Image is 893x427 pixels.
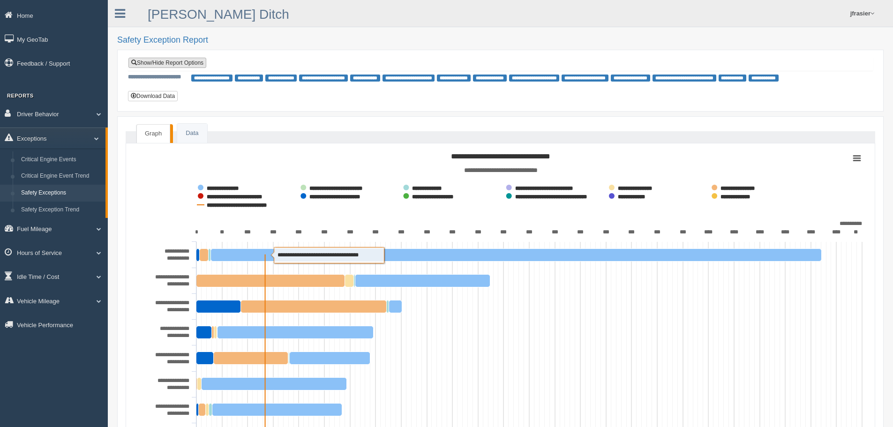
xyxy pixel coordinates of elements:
a: Safety Exception Trend [17,202,105,218]
a: Safety Exceptions [17,185,105,202]
a: [PERSON_NAME] Ditch [148,7,289,22]
h2: Safety Exception Report [117,36,884,45]
a: Critical Engine Events [17,151,105,168]
a: Show/Hide Report Options [128,58,206,68]
a: Graph [136,124,170,143]
button: Download Data [128,91,178,101]
a: Critical Engine Event Trend [17,168,105,185]
a: Data [177,124,207,143]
